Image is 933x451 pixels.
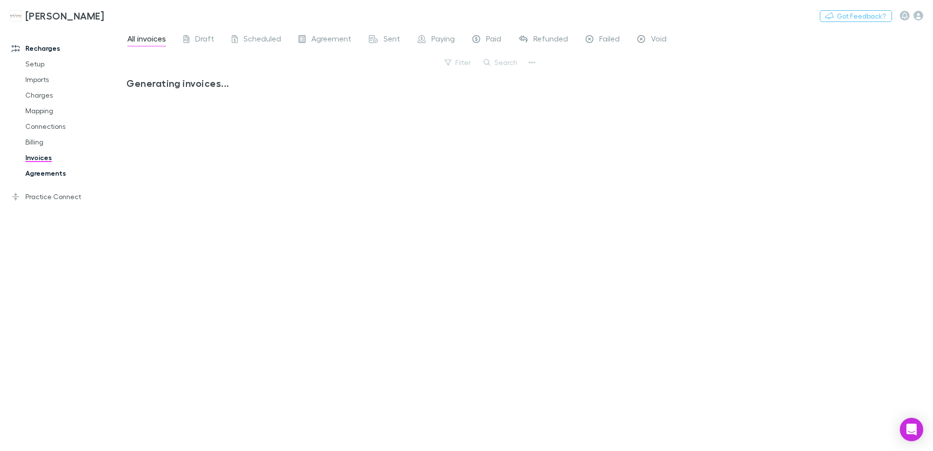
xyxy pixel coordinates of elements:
img: Hales Douglass's Logo [10,10,21,21]
a: Invoices [16,150,132,165]
span: Agreement [311,34,351,46]
span: Void [651,34,667,46]
span: All invoices [127,34,166,46]
a: Recharges [2,41,132,56]
button: Search [479,57,523,68]
h3: [PERSON_NAME] [25,10,104,21]
span: Sent [384,34,400,46]
a: Connections [16,119,132,134]
a: Mapping [16,103,132,119]
span: Refunded [533,34,568,46]
a: Setup [16,56,132,72]
a: Charges [16,87,132,103]
a: Billing [16,134,132,150]
a: Practice Connect [2,189,132,205]
div: Open Intercom Messenger [900,418,923,441]
h3: Generating invoices... [126,77,531,89]
span: Paid [486,34,501,46]
button: Filter [440,57,477,68]
span: Paying [431,34,455,46]
button: Got Feedback? [820,10,892,22]
a: Imports [16,72,132,87]
a: Agreements [16,165,132,181]
a: [PERSON_NAME] [4,4,110,27]
span: Failed [599,34,620,46]
span: Draft [195,34,214,46]
span: Scheduled [243,34,281,46]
